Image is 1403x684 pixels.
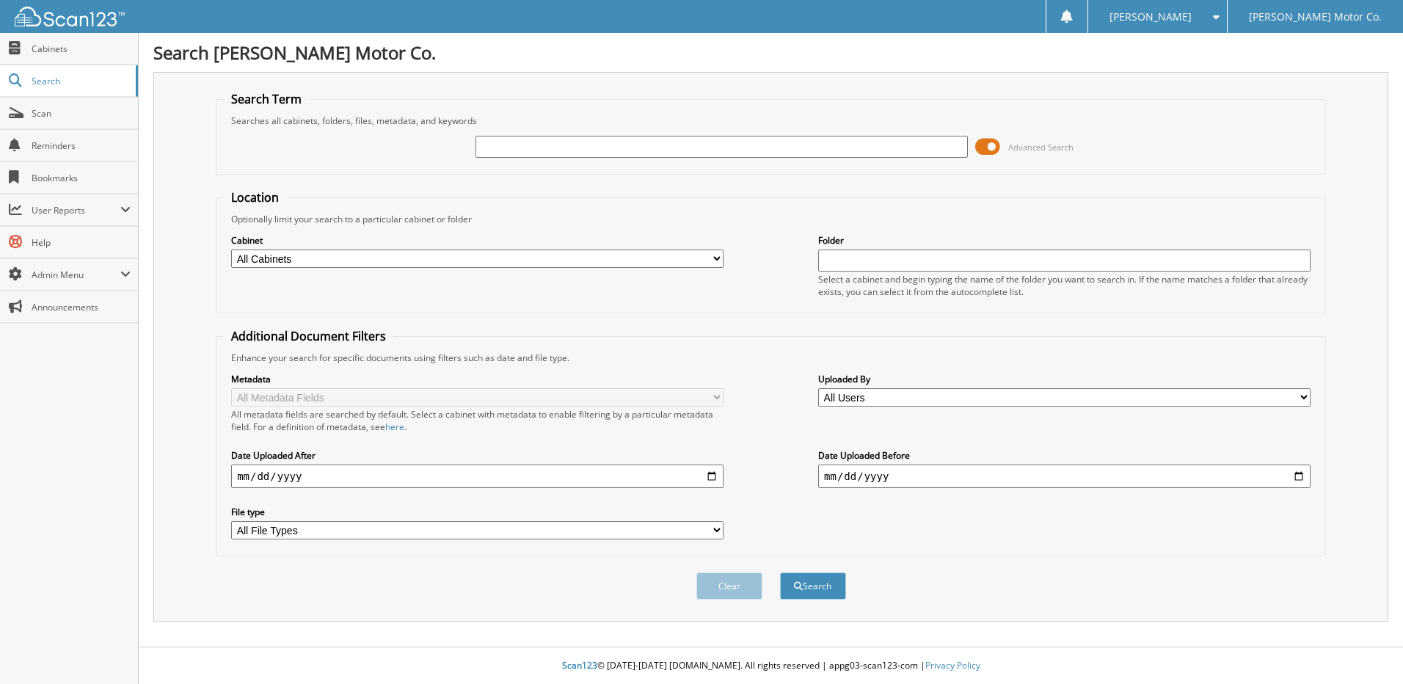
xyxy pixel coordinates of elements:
[385,421,404,433] a: here
[139,648,1403,684] div: © [DATE]-[DATE] [DOMAIN_NAME]. All rights reserved | appg03-scan123-com |
[231,465,724,488] input: start
[224,352,1318,364] div: Enhance your search for specific documents using filters such as date and file type.
[32,236,131,249] span: Help
[1008,142,1074,153] span: Advanced Search
[231,234,724,247] label: Cabinet
[32,204,120,217] span: User Reports
[562,659,597,672] span: Scan123
[32,269,120,281] span: Admin Menu
[224,91,309,107] legend: Search Term
[231,408,724,433] div: All metadata fields are searched by default. Select a cabinet with metadata to enable filtering b...
[32,139,131,152] span: Reminders
[224,328,393,344] legend: Additional Document Filters
[231,506,724,518] label: File type
[224,189,286,205] legend: Location
[231,373,724,385] label: Metadata
[818,465,1311,488] input: end
[1109,12,1192,21] span: [PERSON_NAME]
[818,373,1311,385] label: Uploaded By
[15,7,125,26] img: scan123-logo-white.svg
[1249,12,1382,21] span: [PERSON_NAME] Motor Co.
[224,114,1318,127] div: Searches all cabinets, folders, files, metadata, and keywords
[818,234,1311,247] label: Folder
[32,107,131,120] span: Scan
[32,301,131,313] span: Announcements
[224,213,1318,225] div: Optionally limit your search to a particular cabinet or folder
[925,659,980,672] a: Privacy Policy
[818,449,1311,462] label: Date Uploaded Before
[32,75,128,87] span: Search
[32,43,131,55] span: Cabinets
[32,172,131,184] span: Bookmarks
[153,40,1388,65] h1: Search [PERSON_NAME] Motor Co.
[818,273,1311,298] div: Select a cabinet and begin typing the name of the folder you want to search in. If the name match...
[780,572,846,600] button: Search
[231,449,724,462] label: Date Uploaded After
[696,572,762,600] button: Clear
